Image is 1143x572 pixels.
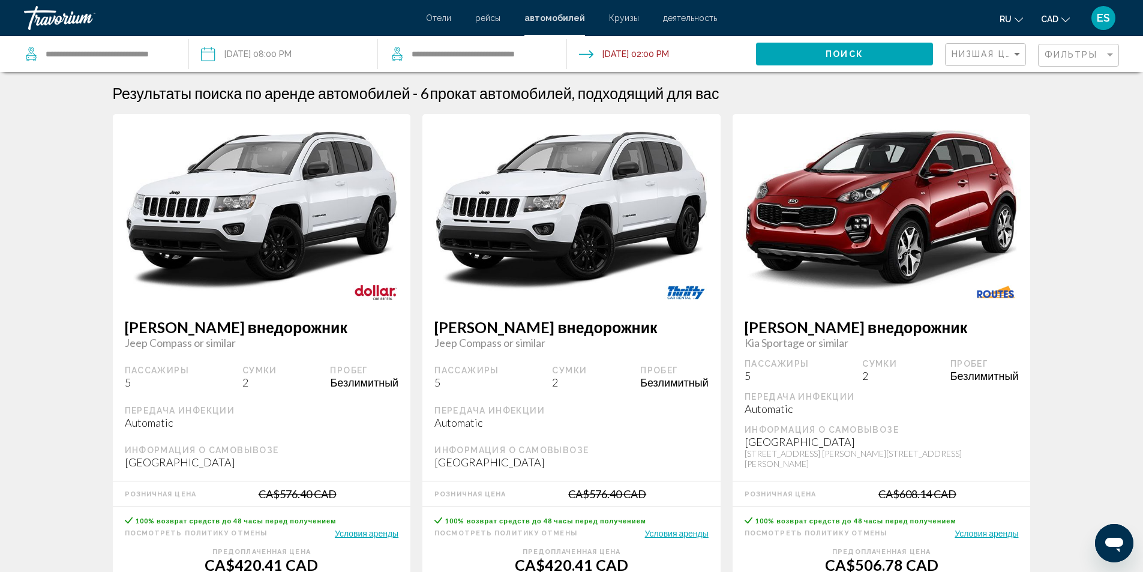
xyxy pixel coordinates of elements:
img: ROUTES [961,279,1030,306]
span: Фильтры [1045,50,1097,59]
div: Розничная цена [125,490,196,498]
img: primary.png [113,124,411,296]
span: [PERSON_NAME] внедорожник [434,318,709,336]
button: Drop-off date: Sep 08, 2025 02:00 PM [579,36,669,72]
img: THRIFTY [652,279,721,306]
div: Информация о самовывозе [125,445,399,456]
span: 100% возврат средств до 48 часы перед получением [755,517,956,525]
span: Jeep Compass or similar [125,336,399,349]
div: Информация о самовывозе [434,445,709,456]
div: 2 [242,376,277,389]
div: Пассажиры [745,358,809,369]
span: ru [1000,14,1012,24]
div: Пассажиры [125,365,190,376]
div: Пробег [640,365,709,376]
button: Посмотреть политику отмены [434,528,577,539]
span: 100% возврат средств до 48 часы перед получением [445,517,646,525]
button: Pickup date: Aug 29, 2025 08:00 PM [201,36,292,72]
img: primary.png [422,124,721,296]
div: Безлимитный [330,376,398,389]
div: CA$576.40 CAD [259,487,337,501]
div: Передача инфекции [434,405,709,416]
div: 5 [745,369,809,382]
span: ES [1097,12,1110,24]
div: Пробег [330,365,398,376]
div: Пробег [950,358,1019,369]
img: primary.png [733,122,1031,298]
div: CA$608.14 CAD [878,487,956,501]
mat-select: Sort by [952,50,1022,60]
div: Безлимитный [950,369,1019,382]
div: Automatic [745,402,1019,415]
a: автомобилей [524,13,585,23]
div: CA$576.40 CAD [568,487,646,501]
div: Сумки [242,365,277,376]
div: Сумки [862,358,897,369]
div: 5 [434,376,499,389]
div: Безлимитный [640,376,709,389]
a: Отели [426,13,451,23]
span: Kia Sportage or similar [745,336,1019,349]
div: Информация о самовывозе [745,424,1019,435]
a: рейсы [475,13,500,23]
div: 5 [125,376,190,389]
div: Розничная цена [434,490,506,498]
div: Automatic [125,416,399,429]
span: - [413,84,418,102]
span: CAD [1041,14,1058,24]
a: деятельность [663,13,717,23]
div: Предоплаченная цена [434,548,709,556]
div: [GEOGRAPHIC_DATA] [125,456,399,469]
span: Поиск [826,50,863,59]
div: Передача инфекции [125,405,399,416]
a: Круизы [609,13,639,23]
button: Посмотреть политику отмены [745,528,887,539]
button: Change currency [1041,10,1070,28]
a: Travorium [24,6,414,30]
div: Розничная цена [745,490,816,498]
div: [STREET_ADDRESS] [PERSON_NAME][STREET_ADDRESS][PERSON_NAME] [745,448,1019,469]
iframe: Button to launch messaging window [1095,524,1133,562]
span: [PERSON_NAME] внедорожник [745,318,1019,336]
div: Пассажиры [434,365,499,376]
img: DOLLAR [341,279,410,306]
button: Условия аренды [645,528,709,539]
div: Сумки [552,365,587,376]
button: Условия аренды [955,528,1018,539]
h2: 6 [421,84,719,102]
h1: Результаты поиска по аренде автомобилей [113,84,410,102]
div: Передача инфекции [745,391,1019,402]
span: [PERSON_NAME] внедорожник [125,318,399,336]
button: Условия аренды [335,528,398,539]
div: Automatic [434,416,709,429]
div: 2 [552,376,587,389]
div: Предоплаченная цена [745,548,1019,556]
span: 100% возврат средств до 48 часы перед получением [136,517,337,525]
button: Посмотреть политику отмены [125,528,268,539]
div: [GEOGRAPHIC_DATA] [434,456,709,469]
button: User Menu [1088,5,1119,31]
span: Jeep Compass or similar [434,336,709,349]
div: 2 [862,369,897,382]
button: Filter [1038,43,1119,68]
div: Предоплаченная цена [125,548,399,556]
span: прокат автомобилей, подходящий для вас [430,84,719,102]
button: Поиск [756,43,933,65]
button: Change language [1000,10,1023,28]
span: Низшая цена [952,49,1025,59]
div: [GEOGRAPHIC_DATA] [745,435,1019,448]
